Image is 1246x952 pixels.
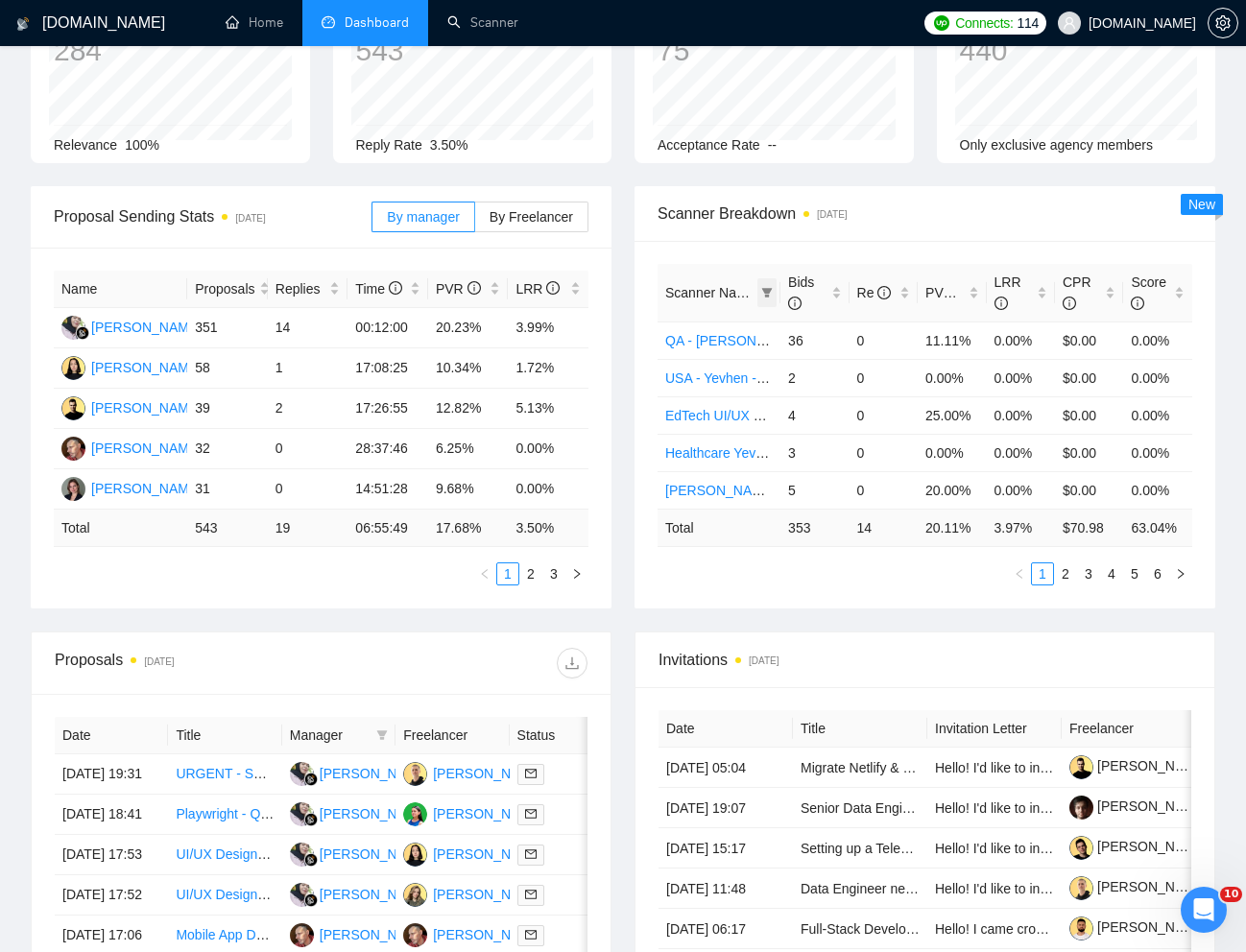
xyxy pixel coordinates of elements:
[1069,839,1208,854] a: [PERSON_NAME]
[519,562,542,585] li: 2
[61,399,202,415] a: YS[PERSON_NAME]
[387,209,459,225] span: By manager
[1123,396,1192,434] td: 0.00%
[304,773,318,786] img: gigradar-bm.png
[433,803,543,824] div: [PERSON_NAME]
[1147,563,1168,584] a: 6
[226,14,283,31] a: homeHome
[61,359,202,374] a: NB[PERSON_NAME]
[520,563,541,584] a: 2
[525,808,537,820] span: mail
[659,748,793,788] td: [DATE] 05:04
[54,271,187,308] th: Name
[1101,563,1122,584] a: 4
[93,10,140,24] h1: Mariia
[1169,562,1192,585] li: Next Page
[659,828,793,869] td: [DATE] 15:17
[168,754,281,795] td: URGENT - SPSS Data Analysis Specialist Needed
[55,754,168,795] td: [DATE] 19:31
[433,884,543,905] div: [PERSON_NAME]
[403,886,543,901] a: MD[PERSON_NAME]
[850,396,918,434] td: 0
[54,137,117,153] span: Relevance
[1123,321,1192,359] td: 0.00%
[433,924,543,945] div: [PERSON_NAME]
[76,326,89,340] img: gigradar-bm.png
[508,348,588,389] td: 1.72%
[290,762,314,786] img: FF
[304,853,318,867] img: gigradar-bm.png
[347,429,428,469] td: 28:37:46
[347,308,428,348] td: 00:12:00
[1062,710,1196,748] th: Freelancer
[403,923,427,947] img: DD
[268,469,348,510] td: 0
[761,287,773,298] span: filter
[987,434,1055,471] td: 0.00%
[1055,434,1123,471] td: $0.00
[320,803,430,824] div: [PERSON_NAME]
[347,389,428,429] td: 17:26:55
[658,202,1192,226] span: Scanner Breakdown
[337,8,371,42] div: Закрити
[508,429,588,469] td: 0.00%
[1018,12,1039,34] span: 114
[54,510,187,547] td: Total
[1146,562,1169,585] li: 6
[1123,509,1192,546] td: 63.04 %
[1208,15,1238,31] a: setting
[987,471,1055,509] td: 0.00%
[918,509,986,546] td: 20.11 %
[290,765,430,780] a: FF[PERSON_NAME]
[176,846,366,862] a: UI/UX Designer for AI Company
[93,24,227,43] p: У мережі 30 хв тому
[508,510,588,547] td: 3.50 %
[525,929,537,940] span: mail
[1032,563,1053,584] a: 1
[55,795,168,835] td: [DATE] 18:41
[187,429,268,469] td: 32
[345,14,409,31] span: Dashboard
[918,321,986,359] td: 11.11%
[389,281,402,295] span: info-circle
[801,841,1214,856] a: Setting up a Telegram bot-based VPN service (WireGuard/OpenVPN)
[1063,16,1076,30] span: user
[1069,916,1093,940] img: c1KlPsBsMF3GODfU_H7KM9omajHWWS6ezOBo-K3Px-HuEEPsuq1SjqXh9C5koNVxvv
[780,396,849,434] td: 4
[497,563,518,584] a: 1
[428,348,509,389] td: 10.34%
[508,308,588,348] td: 3.99%
[144,656,174,667] time: [DATE]
[658,137,760,153] span: Acceptance Rate
[850,321,918,359] td: 0
[320,924,430,945] div: [PERSON_NAME]
[857,285,892,300] span: Re
[467,281,481,295] span: info-circle
[515,281,560,297] span: LRR
[61,316,85,340] img: FF
[659,788,793,828] td: [DATE] 19:07
[300,8,337,44] button: Головна
[1008,562,1031,585] button: left
[987,321,1055,359] td: 0.00%
[665,483,873,498] a: [PERSON_NAME] - Full-Stack dev
[1069,798,1208,814] a: [PERSON_NAME]
[55,11,85,41] img: Profile image for Mariia
[403,805,543,821] a: MS[PERSON_NAME]
[473,562,496,585] li: Previous Page
[565,562,588,585] li: Next Page
[1031,562,1054,585] li: 1
[1055,321,1123,359] td: $0.00
[290,725,369,746] span: Manager
[55,875,168,916] td: [DATE] 17:52
[934,15,949,31] img: upwork-logo.png
[1055,359,1123,396] td: $0.00
[60,629,76,644] button: Вибір емодзі
[659,869,793,909] td: [DATE] 11:48
[1220,887,1242,902] span: 10
[960,137,1154,153] span: Only exclusive agency members
[187,510,268,547] td: 543
[290,843,314,867] img: FF
[850,359,918,396] td: 0
[436,281,481,297] span: PVR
